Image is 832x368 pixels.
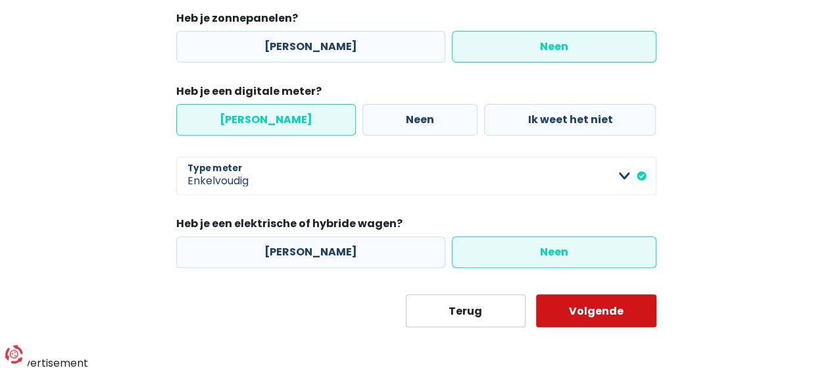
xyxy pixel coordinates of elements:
[536,294,656,327] button: Volgende
[176,11,656,31] legend: Heb je zonnepanelen?
[176,104,356,136] label: [PERSON_NAME]
[362,104,477,136] label: Neen
[176,84,656,104] legend: Heb je een digitale meter?
[452,31,656,63] label: Neen
[484,104,656,136] label: Ik weet het niet
[176,216,656,236] legend: Heb je een elektrische of hybride wagen?
[452,236,656,268] label: Neen
[406,294,526,327] button: Terug
[176,31,445,63] label: [PERSON_NAME]
[176,236,445,268] label: [PERSON_NAME]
